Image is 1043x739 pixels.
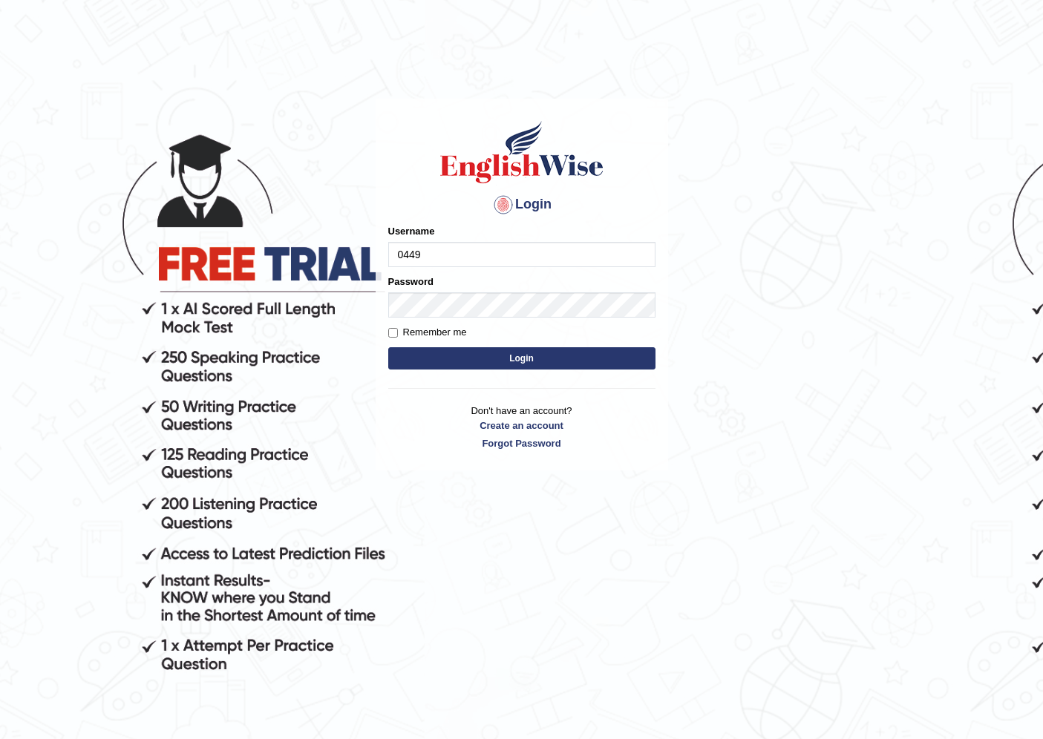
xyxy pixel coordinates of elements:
[388,436,655,450] a: Forgot Password
[388,224,435,238] label: Username
[388,275,434,289] label: Password
[437,119,606,185] img: Logo of English Wise sign in for intelligent practice with AI
[388,193,655,217] h4: Login
[388,404,655,450] p: Don't have an account?
[388,325,467,340] label: Remember me
[388,328,398,338] input: Remember me
[388,418,655,433] a: Create an account
[388,347,655,369] button: Login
